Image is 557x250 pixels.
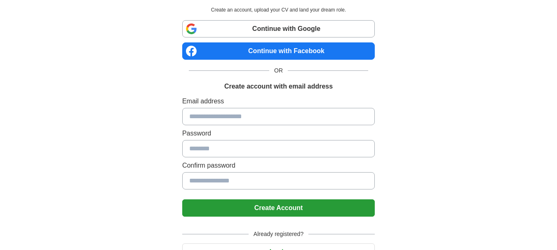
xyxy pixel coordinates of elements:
[182,161,375,171] label: Confirm password
[182,20,375,37] a: Continue with Google
[184,6,373,14] p: Create an account, upload your CV and land your dream role.
[269,66,288,75] span: OR
[182,42,375,60] a: Continue with Facebook
[182,199,375,217] button: Create Account
[182,129,375,138] label: Password
[182,96,375,106] label: Email address
[224,82,333,91] h1: Create account with email address
[249,230,308,238] span: Already registered?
